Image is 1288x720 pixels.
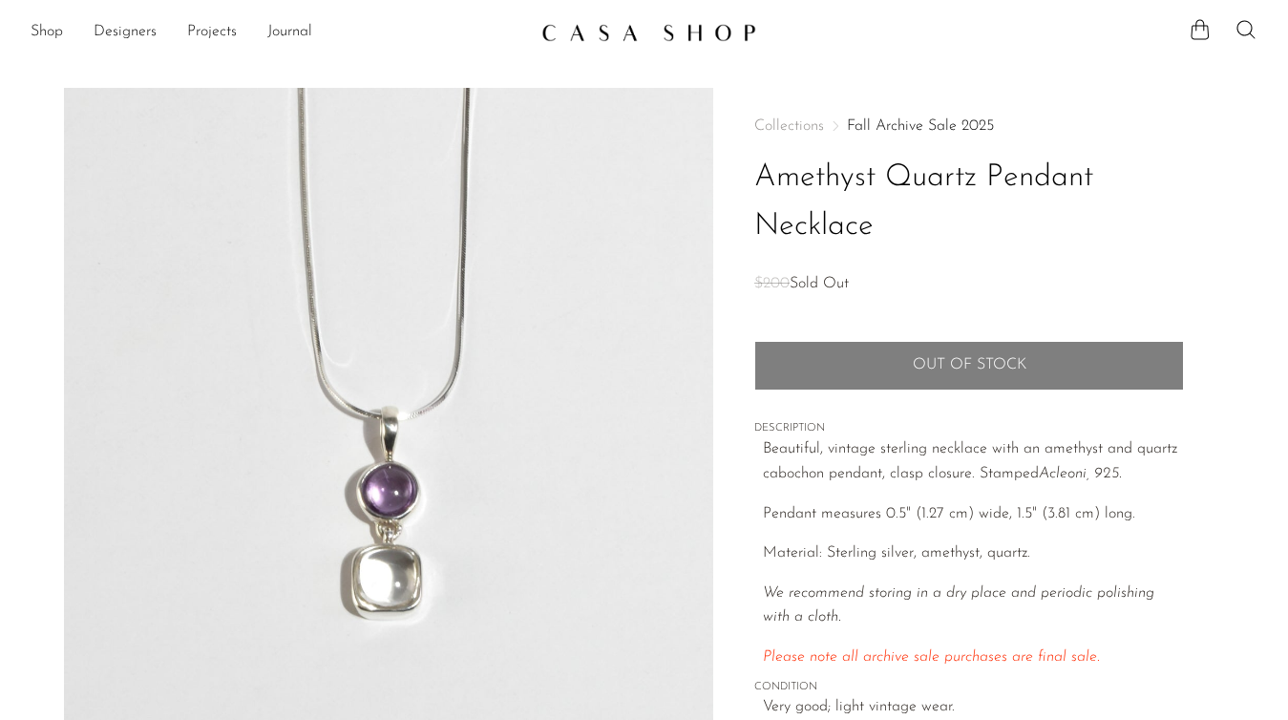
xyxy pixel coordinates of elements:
[754,276,790,291] span: $200
[1039,466,1122,481] em: Acleoni, 925.
[763,502,1184,527] p: Pendant measures 0.5" (1.27 cm) wide, 1.5" (3.81 cm) long.
[754,679,1184,696] span: CONDITION
[763,541,1184,566] p: Material: Sterling silver, amethyst, quartz.
[763,649,1100,665] span: Please note all archive sale purchases are final sale.
[790,276,849,291] span: Sold Out
[31,16,526,49] nav: Desktop navigation
[847,118,994,134] a: Fall Archive Sale 2025
[913,356,1026,374] span: Out of stock
[94,20,157,45] a: Designers
[754,420,1184,437] span: DESCRIPTION
[754,154,1184,251] h1: Amethyst Quartz Pendant Necklace
[31,16,526,49] ul: NEW HEADER MENU
[754,341,1184,391] button: Add to cart
[754,118,1184,134] nav: Breadcrumbs
[763,695,1184,720] span: Very good; light vintage wear.
[763,585,1154,625] i: We recommend storing in a dry place and periodic polishing with a cloth.
[763,437,1184,486] p: Beautiful, vintage sterling necklace with an amethyst and quartz cabochon pendant, clasp closure....
[187,20,237,45] a: Projects
[31,20,63,45] a: Shop
[754,118,824,134] span: Collections
[267,20,312,45] a: Journal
